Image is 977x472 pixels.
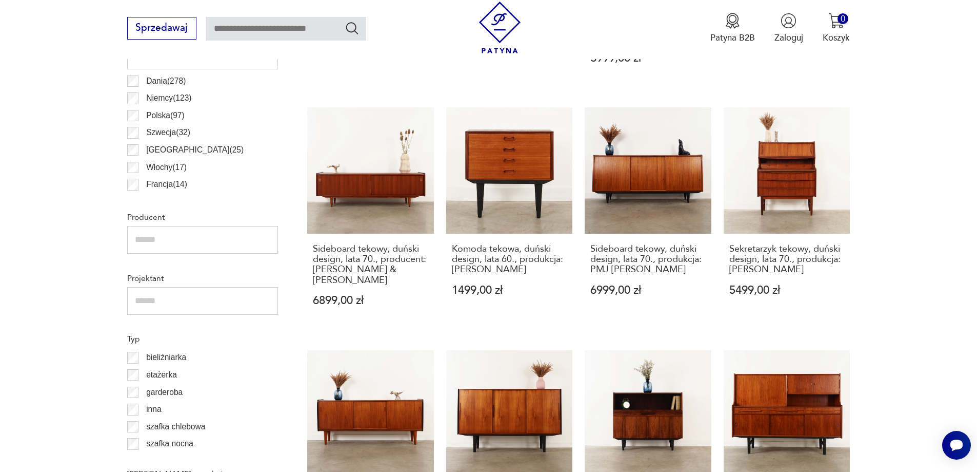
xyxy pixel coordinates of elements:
h3: Sideboard tekowy, duński design, lata 70., produkcja: PMJ [PERSON_NAME] [590,244,706,275]
a: Ikona medaluPatyna B2B [710,13,755,44]
p: bieliźniarka [146,351,186,364]
h3: Komoda tekowa, duński design, lata 60., produkcja: [PERSON_NAME] [452,244,567,275]
p: Niemcy ( 123 ) [146,91,191,105]
p: 6999,00 zł [590,285,706,296]
p: etażerka [146,368,177,382]
p: Koszyk [823,32,850,44]
iframe: Smartsupp widget button [942,431,971,460]
p: Typ [127,332,278,346]
button: Szukaj [345,21,360,35]
p: szafka chlebowa [146,420,205,433]
a: Sprzedawaj [127,25,196,33]
p: Projektant [127,272,278,285]
a: Sekretarzyk tekowy, duński design, lata 70., produkcja: DaniaSekretarzyk tekowy, duński design, l... [724,107,850,330]
a: Sideboard tekowy, duński design, lata 70., produkcja: PMJ Viby JSideboard tekowy, duński design, ... [585,107,711,330]
img: Ikona medalu [725,13,741,29]
p: Francja ( 14 ) [146,178,187,191]
button: 0Koszyk [823,13,850,44]
p: garderoba [146,386,183,399]
p: inna [146,403,161,416]
p: Norwegia ( 12 ) [146,195,194,209]
p: Polska ( 97 ) [146,109,185,122]
button: Zaloguj [774,13,803,44]
a: Komoda tekowa, duński design, lata 60., produkcja: DaniaKomoda tekowa, duński design, lata 60., p... [446,107,573,330]
p: Patyna B2B [710,32,755,44]
p: [GEOGRAPHIC_DATA] ( 25 ) [146,143,244,157]
h3: Sekretarzyk tekowy, duński design, lata 70., produkcja: [PERSON_NAME] [729,244,845,275]
button: Patyna B2B [710,13,755,44]
p: Włochy ( 17 ) [146,161,187,174]
div: 0 [838,13,848,24]
p: 5499,00 zł [729,285,845,296]
button: Sprzedawaj [127,17,196,40]
p: Producent [127,211,278,224]
p: Dania ( 278 ) [146,74,186,88]
p: 1499,00 zł [452,285,567,296]
p: 3999,00 zł [590,53,706,64]
p: Szwecja ( 32 ) [146,126,190,139]
p: 6899,00 zł [313,295,428,306]
p: szafka nocna [146,437,193,450]
h3: Sideboard tekowy, duński design, lata 70., producent: [PERSON_NAME] & [PERSON_NAME] [313,244,428,286]
a: Sideboard tekowy, duński design, lata 70., producent: Aerthoj Jensen & Molholm HerningSideboard t... [307,107,434,330]
img: Ikona koszyka [828,13,844,29]
img: Patyna - sklep z meblami i dekoracjami vintage [474,2,526,53]
img: Ikonka użytkownika [781,13,796,29]
p: Zaloguj [774,32,803,44]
